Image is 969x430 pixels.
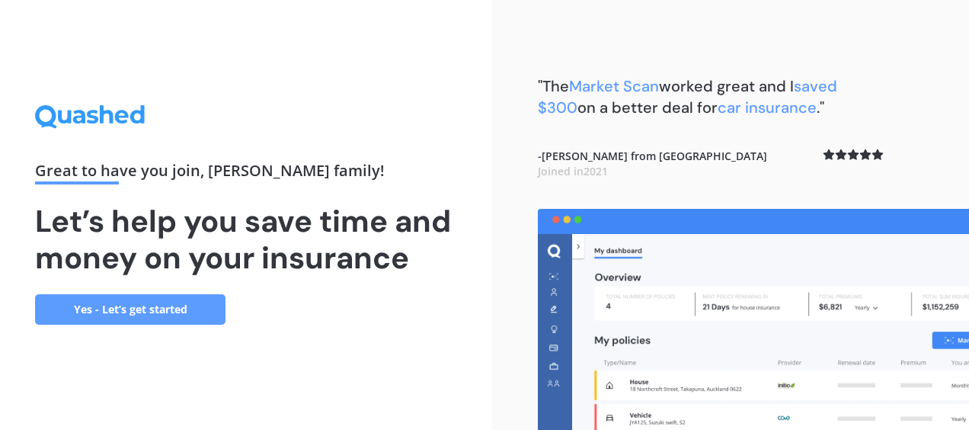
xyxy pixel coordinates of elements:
[538,164,608,178] span: Joined in 2021
[538,209,969,430] img: dashboard.webp
[538,76,837,117] b: "The worked great and I on a better deal for ."
[538,149,767,178] b: - [PERSON_NAME] from [GEOGRAPHIC_DATA]
[718,98,817,117] span: car insurance
[35,163,457,185] div: Great to have you join , [PERSON_NAME] family !
[35,203,457,276] h1: Let’s help you save time and money on your insurance
[35,294,225,325] a: Yes - Let’s get started
[538,76,837,117] span: saved $300
[569,76,659,96] span: Market Scan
